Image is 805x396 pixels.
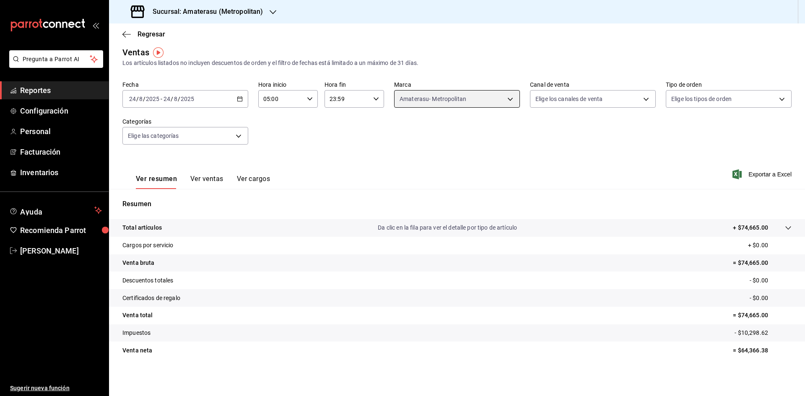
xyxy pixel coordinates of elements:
[20,105,102,116] span: Configuración
[146,7,263,17] h3: Sucursal: Amaterasu (Metropolitan)
[20,225,102,236] span: Recomienda Parrot
[733,259,792,267] p: = $74,665.00
[20,205,91,215] span: Ayuda
[122,276,173,285] p: Descuentos totales
[20,167,102,178] span: Inventarios
[20,245,102,256] span: [PERSON_NAME]
[122,259,154,267] p: Venta bruta
[750,276,792,285] p: - $0.00
[161,96,162,102] span: -
[122,119,248,124] label: Categorías
[20,85,102,96] span: Reportes
[734,169,792,179] button: Exportar a Excel
[20,126,102,137] span: Personal
[325,82,384,88] label: Hora fin
[153,47,164,58] img: Tooltip marker
[190,175,223,189] button: Ver ventas
[733,346,792,355] p: = $64,366.38
[122,82,248,88] label: Fecha
[171,96,173,102] span: /
[122,46,149,59] div: Ventas
[163,96,171,102] input: --
[666,82,792,88] label: Tipo de orden
[122,329,151,337] p: Impuestos
[122,311,153,320] p: Venta total
[122,294,180,303] p: Certificados de regalo
[128,132,179,140] span: Elige las categorías
[733,223,768,232] p: + $74,665.00
[258,82,318,88] label: Hora inicio
[733,311,792,320] p: = $74,665.00
[136,175,177,189] button: Ver resumen
[735,329,792,337] p: - $10,298.62
[20,146,102,158] span: Facturación
[394,82,520,88] label: Marca
[237,175,270,189] button: Ver cargos
[530,82,656,88] label: Canal de venta
[748,241,792,250] p: + $0.00
[400,95,466,103] span: Amaterasu- Metropolitan
[92,22,99,28] button: open_drawer_menu
[6,61,103,70] a: Pregunta a Parrot AI
[136,175,270,189] div: navigation tabs
[178,96,180,102] span: /
[535,95,602,103] span: Elige los canales de venta
[122,241,174,250] p: Cargos por servicio
[9,50,103,68] button: Pregunta a Parrot AI
[750,294,792,303] p: - $0.00
[129,96,136,102] input: --
[122,223,162,232] p: Total artículos
[145,96,160,102] input: ----
[122,59,792,67] div: Los artículos listados no incluyen descuentos de orden y el filtro de fechas está limitado a un m...
[10,384,102,393] span: Sugerir nueva función
[122,346,152,355] p: Venta neta
[122,30,165,38] button: Regresar
[136,96,139,102] span: /
[138,30,165,38] span: Regresar
[23,55,90,64] span: Pregunta a Parrot AI
[143,96,145,102] span: /
[378,223,517,232] p: Da clic en la fila para ver el detalle por tipo de artículo
[180,96,195,102] input: ----
[671,95,732,103] span: Elige los tipos de orden
[174,96,178,102] input: --
[122,199,792,209] p: Resumen
[139,96,143,102] input: --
